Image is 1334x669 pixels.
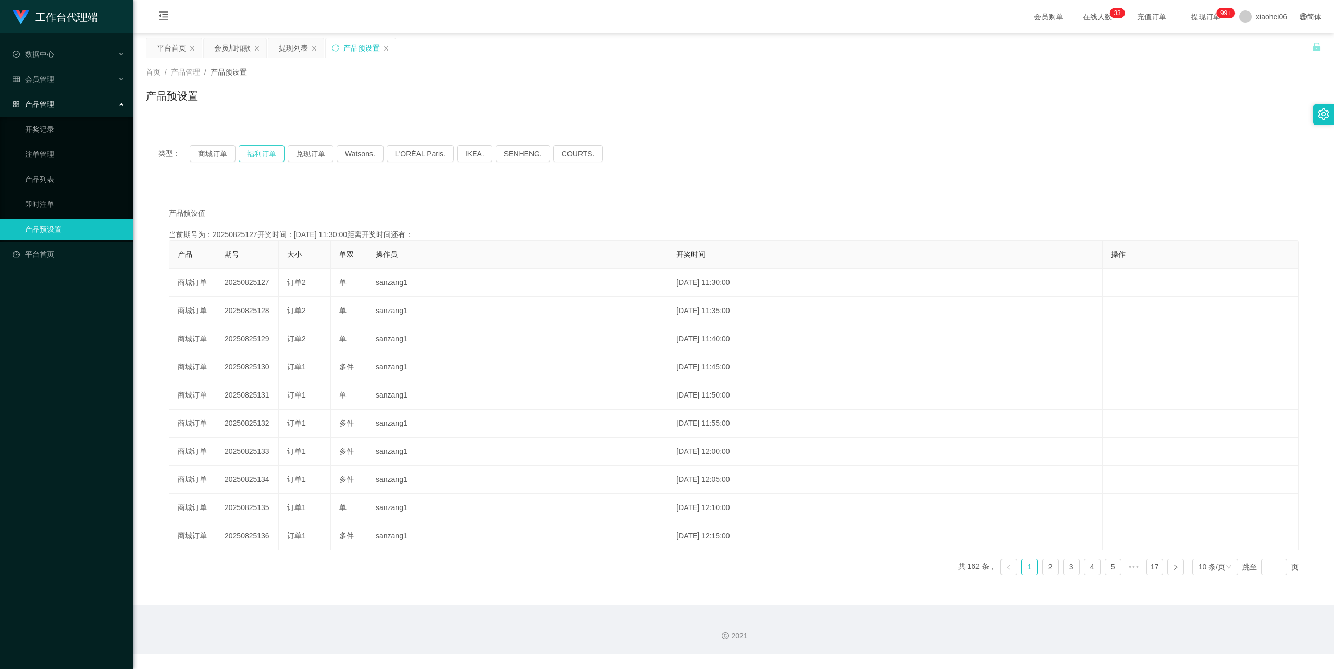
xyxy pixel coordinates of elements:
span: 订单2 [287,278,306,287]
div: 2021 [142,630,1326,641]
td: sanzang1 [367,269,668,297]
td: [DATE] 11:50:00 [668,381,1103,410]
td: 商城订单 [169,353,216,381]
td: sanzang1 [367,410,668,438]
div: 提现列表 [279,38,308,58]
span: 多件 [339,419,354,427]
a: 图标: dashboard平台首页 [13,244,125,265]
span: / [204,68,206,76]
td: sanzang1 [367,353,668,381]
div: 产品预设置 [343,38,380,58]
i: 图标: menu-fold [146,1,181,34]
td: sanzang1 [367,494,668,522]
i: 图标: table [13,76,20,83]
div: 平台首页 [157,38,186,58]
span: 订单1 [287,531,306,540]
i: 图标: close [311,45,317,52]
td: [DATE] 11:30:00 [668,269,1103,297]
i: 图标: left [1006,564,1012,571]
span: 单 [339,391,347,399]
a: 工作台代理端 [13,13,98,21]
li: 下一页 [1167,559,1184,575]
p: 3 [1117,8,1121,18]
td: [DATE] 11:35:00 [668,297,1103,325]
span: 单双 [339,250,354,258]
span: 提现订单 [1186,13,1226,20]
td: [DATE] 12:15:00 [668,522,1103,550]
span: 订单1 [287,475,306,484]
td: 商城订单 [169,522,216,550]
li: 2 [1042,559,1059,575]
i: 图标: sync [332,44,339,52]
td: sanzang1 [367,522,668,550]
a: 4 [1084,559,1100,575]
p: 3 [1114,8,1117,18]
span: 产品管理 [171,68,200,76]
button: L'ORÉAL Paris. [387,145,454,162]
i: 图标: global [1300,13,1307,20]
td: 商城订单 [169,494,216,522]
sup: 947 [1216,8,1235,18]
span: 订单1 [287,447,306,455]
span: 产品管理 [13,100,54,108]
td: 20250825136 [216,522,279,550]
a: 17 [1147,559,1163,575]
span: 订单2 [287,334,306,343]
td: sanzang1 [367,325,668,353]
span: 单 [339,503,347,512]
button: 兑现订单 [288,145,333,162]
td: 20250825130 [216,353,279,381]
span: 多件 [339,531,354,540]
span: 操作 [1111,250,1126,258]
td: 20250825129 [216,325,279,353]
td: 商城订单 [169,438,216,466]
i: 图标: close [254,45,260,52]
td: [DATE] 11:55:00 [668,410,1103,438]
td: sanzang1 [367,381,668,410]
span: 在线人数 [1078,13,1117,20]
a: 注单管理 [25,144,125,165]
li: 5 [1105,559,1121,575]
td: 20250825132 [216,410,279,438]
h1: 产品预设置 [146,88,198,104]
td: 商城订单 [169,325,216,353]
span: 订单1 [287,391,306,399]
i: 图标: right [1172,564,1179,571]
td: 20250825127 [216,269,279,297]
span: 单 [339,306,347,315]
span: 会员管理 [13,75,54,83]
td: sanzang1 [367,466,668,494]
div: 10 条/页 [1199,559,1225,575]
span: 多件 [339,363,354,371]
span: 期号 [225,250,239,258]
li: 共 162 条， [958,559,996,575]
i: 图标: check-circle-o [13,51,20,58]
span: 订单1 [287,419,306,427]
i: 图标: appstore-o [13,101,20,108]
i: 图标: close [189,45,195,52]
a: 产品列表 [25,169,125,190]
button: SENHENG. [496,145,550,162]
span: 充值订单 [1132,13,1171,20]
span: / [165,68,167,76]
td: 20250825131 [216,381,279,410]
li: 向后 5 页 [1126,559,1142,575]
button: Watsons. [337,145,384,162]
td: sanzang1 [367,438,668,466]
span: 多件 [339,475,354,484]
td: [DATE] 11:40:00 [668,325,1103,353]
a: 产品预设置 [25,219,125,240]
a: 开奖记录 [25,119,125,140]
div: 当前期号为：20250825127开奖时间：[DATE] 11:30:00距离开奖时间还有： [169,229,1299,240]
i: 图标: down [1226,564,1232,571]
h1: 工作台代理端 [35,1,98,34]
td: [DATE] 11:45:00 [668,353,1103,381]
button: IKEA. [457,145,492,162]
i: 图标: unlock [1312,42,1321,52]
span: 操作员 [376,250,398,258]
button: 商城订单 [190,145,236,162]
td: sanzang1 [367,297,668,325]
a: 1 [1022,559,1037,575]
